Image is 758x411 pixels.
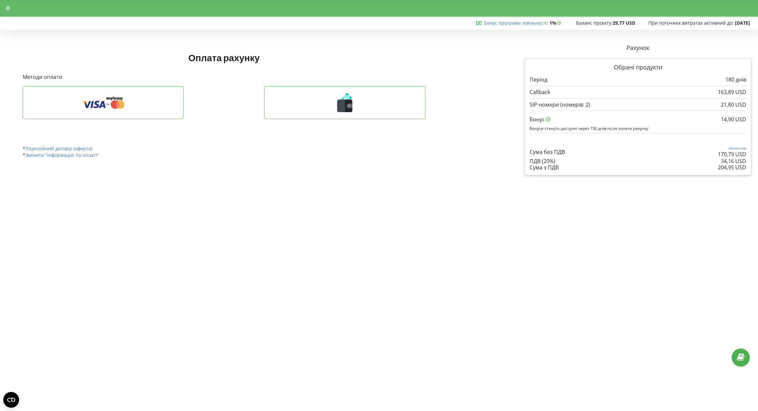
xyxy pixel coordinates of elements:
div: Сума з ПДВ [530,164,746,170]
strong: [DATE] [735,20,750,26]
span: Баланс проєкту: [576,20,613,26]
button: Open CMP widget [3,392,19,408]
p: Рахунок [525,44,751,52]
div: ПДВ (20%) [530,158,746,164]
div: 34,16 USD [721,158,746,164]
a: Бонус програми лояльності [484,20,547,26]
p: 185,69 USD [718,146,746,151]
a: Змінити "Інформацію по оплаті" [25,152,99,158]
div: 14,90 USD [721,113,746,126]
p: SIP-номери (номерів: 2) [530,101,590,109]
p: 180 днів [725,76,746,84]
p: Період [530,76,547,84]
span: : [484,20,548,26]
span: При поточних витратах активний до: [648,20,734,26]
p: Сума без ПДВ [530,148,565,156]
a: Ліцензійний договір (оферта) [25,145,92,152]
strong: 1% [549,20,563,26]
p: Обрані продукти [530,63,746,72]
p: 170,79 USD [718,151,746,158]
p: Бонуси стануть доступні через 150 днів після оплати рахунку [530,126,746,131]
strong: 29,77 USD [613,20,635,26]
h1: Оплата рахунку [23,52,425,63]
div: 204,95 USD [718,164,746,170]
p: 163,89 USD [718,88,746,96]
div: Бонус [530,113,746,126]
p: Callback [530,88,550,96]
p: 21,80 USD [721,101,746,109]
p: Методи оплати [23,73,425,81]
